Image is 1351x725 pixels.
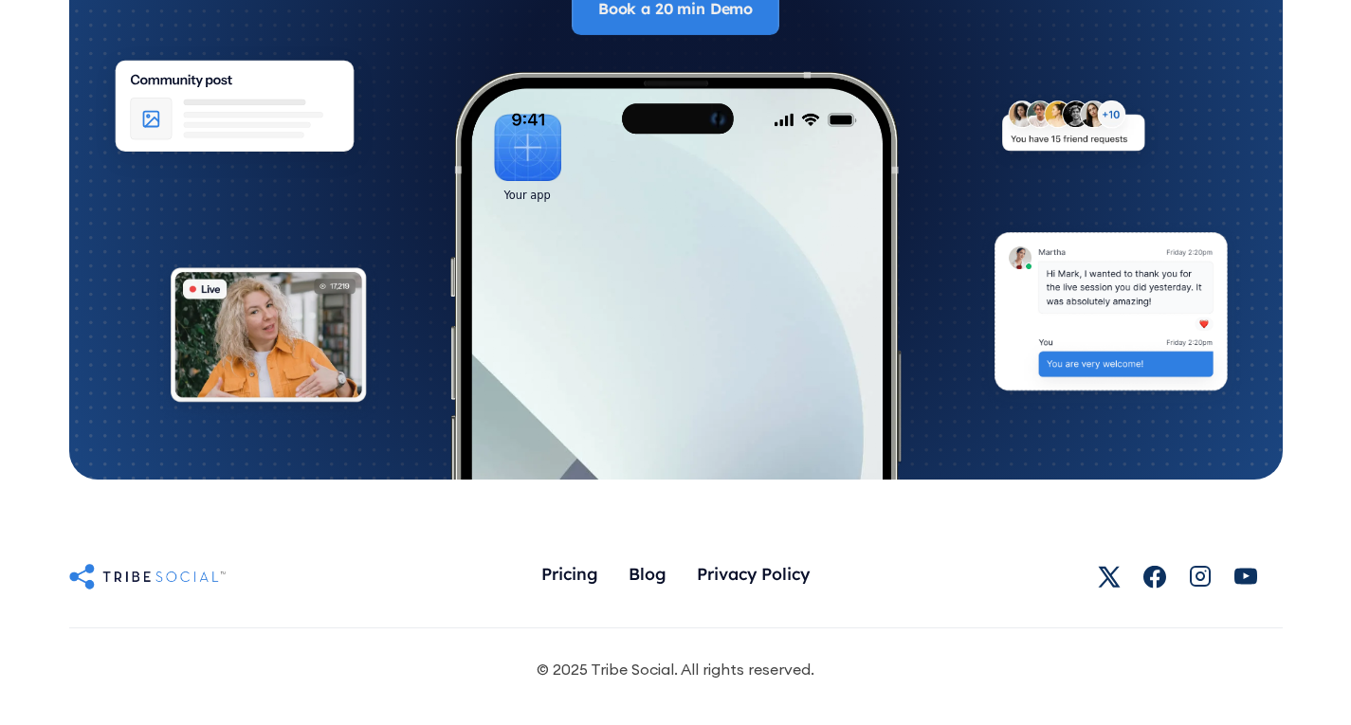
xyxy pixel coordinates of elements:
[541,563,598,584] div: Pricing
[69,561,227,591] img: Untitled UI logotext
[69,561,253,591] a: Untitled UI logotext
[697,563,810,584] div: Privacy Policy
[526,555,613,596] a: Pricing
[985,88,1160,172] img: An illustration of New friends requests
[93,45,376,179] img: An illustration of Community Feed
[976,219,1246,414] img: An illustration of chat
[537,659,814,680] div: © 2025 Tribe Social. All rights reserved.
[682,555,825,596] a: Privacy Policy
[154,255,383,423] img: An illustration of Live video
[613,555,682,596] a: Blog
[629,563,666,584] div: Blog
